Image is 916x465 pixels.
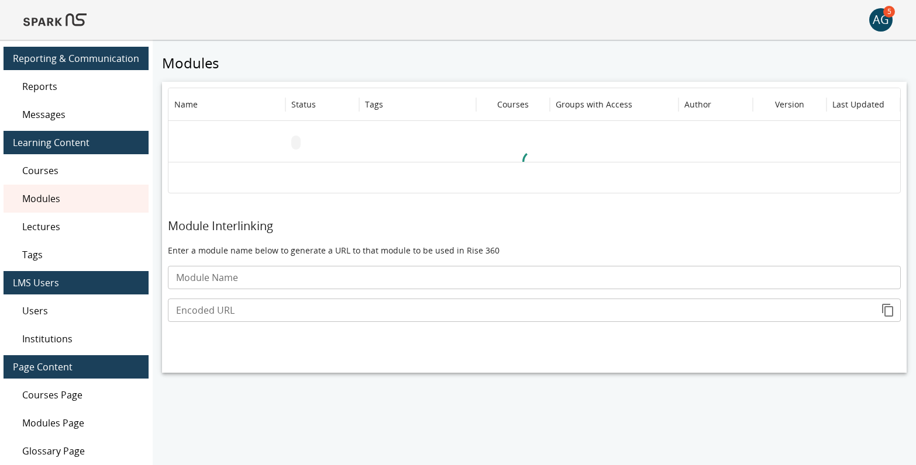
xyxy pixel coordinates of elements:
[556,98,632,111] h6: Groups with Access
[13,51,139,65] span: Reporting & Communication
[4,100,149,129] div: Messages
[4,437,149,465] div: Glossary Page
[22,332,139,346] span: Institutions
[4,355,149,379] div: Page Content
[4,297,149,325] div: Users
[869,8,893,32] div: AG
[832,98,884,111] h6: Last Updated
[174,99,198,110] div: Name
[22,192,139,206] span: Modules
[23,6,87,34] img: Logo of SPARK at Stanford
[4,325,149,353] div: Institutions
[684,99,711,110] div: Author
[22,416,139,430] span: Modules Page
[291,99,316,110] div: Status
[4,72,149,100] div: Reports
[4,271,149,294] div: LMS Users
[162,54,907,72] h5: Modules
[775,99,804,110] div: Version
[168,217,901,235] h6: Module Interlinking
[4,213,149,241] div: Lectures
[22,79,139,93] span: Reports
[4,185,149,213] div: Modules
[22,304,139,318] span: Users
[883,6,895,18] span: 5
[13,136,139,150] span: Learning Content
[22,388,139,402] span: Courses Page
[4,241,149,269] div: Tags
[4,157,149,185] div: Courses
[876,299,900,322] button: copy to clipboard
[22,248,139,262] span: Tags
[365,99,383,110] div: Tags
[4,47,149,70] div: Reporting & Communication
[869,8,893,32] button: account of current user
[4,381,149,409] div: Courses Page
[22,164,139,178] span: Courses
[13,360,139,374] span: Page Content
[22,220,139,234] span: Lectures
[497,99,529,110] div: Courses
[22,444,139,458] span: Glossary Page
[4,131,149,154] div: Learning Content
[22,107,139,122] span: Messages
[13,276,139,290] span: LMS Users
[4,409,149,437] div: Modules Page
[168,245,901,256] p: Enter a module name below to generate a URL to that module to be used in Rise 360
